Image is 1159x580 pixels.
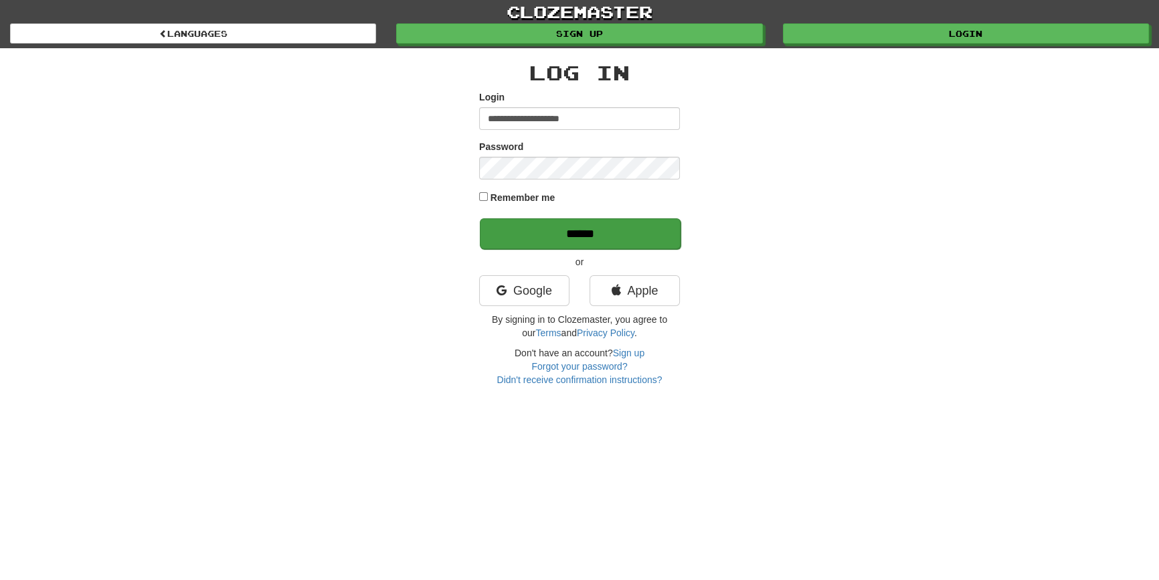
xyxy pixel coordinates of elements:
h2: Log In [479,62,680,84]
a: Sign up [613,348,644,358]
p: By signing in to Clozemaster, you agree to our and . [479,313,680,340]
a: Terms [535,328,561,338]
a: Login [783,23,1149,44]
a: Forgot your password? [531,361,627,372]
a: Didn't receive confirmation instructions? [497,374,662,385]
label: Login [479,90,505,104]
label: Password [479,140,523,153]
a: Google [479,275,569,306]
div: Don't have an account? [479,346,680,386]
p: or [479,255,680,269]
a: Privacy Policy [577,328,634,338]
a: Apple [590,275,680,306]
a: Languages [10,23,376,44]
a: Sign up [396,23,762,44]
label: Remember me [491,191,555,204]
